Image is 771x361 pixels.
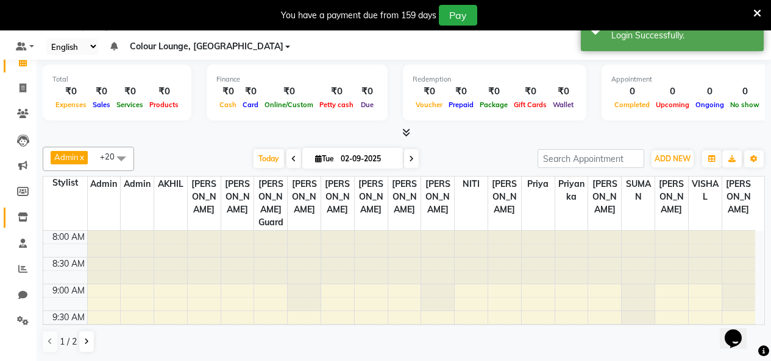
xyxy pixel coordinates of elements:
button: ADD NEW [652,150,694,167]
span: ADD NEW [655,154,691,163]
span: Services [113,100,146,109]
div: ₹0 [216,85,240,99]
span: Products [146,100,182,109]
span: [PERSON_NAME] [221,177,254,217]
div: 9:30 AM [50,311,87,324]
span: [PERSON_NAME] [655,177,688,217]
span: [PERSON_NAME] [588,177,621,217]
span: Card [240,100,261,109]
span: Completed [611,100,653,109]
span: Petty cash [316,100,357,109]
div: Finance [216,74,378,85]
div: 0 [692,85,727,99]
span: +20 [100,152,124,161]
span: Package [477,100,511,109]
span: [PERSON_NAME] [321,177,354,217]
span: Sales [90,100,113,109]
input: 2025-09-02 [337,150,398,168]
div: ₹0 [90,85,113,99]
div: ₹0 [550,85,577,99]
span: VISHAL [689,177,722,205]
span: Cash [216,100,240,109]
div: ₹0 [52,85,90,99]
span: [PERSON_NAME] [421,177,454,217]
span: [PERSON_NAME] [288,177,321,217]
span: Prepaid [446,100,477,109]
div: ₹0 [113,85,146,99]
div: Login Successfully. [611,29,755,42]
div: ₹0 [261,85,316,99]
div: ₹0 [477,85,511,99]
input: Search Appointment [538,149,644,168]
span: Expenses [52,100,90,109]
span: Today [254,149,284,168]
div: ₹0 [316,85,357,99]
span: [PERSON_NAME] [488,177,521,217]
div: 8:00 AM [50,231,87,244]
span: [PERSON_NAME] [388,177,421,217]
span: Admin [54,152,79,162]
span: Upcoming [653,100,692,109]
div: Redemption [413,74,577,85]
span: Admin [121,177,154,192]
div: ₹0 [146,85,182,99]
span: Colour Lounge, [GEOGRAPHIC_DATA] [130,40,283,53]
div: You have a payment due from 159 days [281,9,436,22]
div: Stylist [43,177,87,189]
span: No show [727,100,762,109]
div: 8:30 AM [50,258,87,270]
span: Ongoing [692,100,727,109]
span: AKHIL [154,177,187,192]
div: 0 [727,85,762,99]
span: [PERSON_NAME] guard [254,177,287,230]
iframe: chat widget [720,312,759,349]
div: Appointment [611,74,762,85]
span: Gift Cards [511,100,550,109]
a: x [79,152,84,162]
span: Wallet [550,100,577,109]
div: 0 [611,85,653,99]
span: [PERSON_NAME] [355,177,388,217]
div: ₹0 [240,85,261,99]
span: SUMAN [622,177,655,205]
div: ₹0 [511,85,550,99]
span: NITI [455,177,488,192]
div: Total [52,74,182,85]
div: ₹0 [446,85,477,99]
span: [PERSON_NAME] [722,177,755,217]
span: priya [522,177,555,192]
div: 9:00 AM [50,284,87,297]
span: priyanka [555,177,588,205]
span: Tue [312,154,337,163]
span: [PERSON_NAME] [188,177,221,217]
span: Due [358,100,377,109]
span: Voucher [413,100,446,109]
span: Online/Custom [261,100,316,109]
span: Admin [88,177,121,192]
div: 0 [653,85,692,99]
div: ₹0 [413,85,446,99]
span: 1 / 2 [60,335,77,348]
div: ₹0 [357,85,378,99]
button: Pay [439,5,477,26]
